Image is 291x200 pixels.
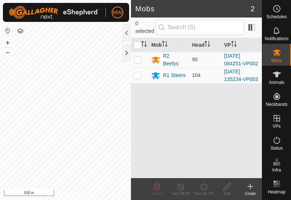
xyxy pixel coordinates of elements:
[148,38,189,52] th: Mob
[271,58,282,63] span: Mobs
[9,6,100,19] img: Gallagher Logo
[163,52,186,68] div: R2 Beefys
[141,42,147,48] p-sorticon: Activate to sort
[3,48,12,57] button: –
[224,53,258,66] a: [DATE] 084251-VP002
[215,191,239,196] div: Edit
[265,36,288,41] span: Notifications
[221,38,262,52] th: VP
[269,80,284,85] span: Animals
[156,20,244,35] input: Search (S)
[37,191,64,197] a: Privacy Policy
[268,190,286,194] span: Heatmap
[231,42,237,48] p-sorticon: Activate to sort
[3,26,12,35] button: Reset Map
[16,27,25,35] button: Map Layers
[266,15,287,19] span: Schedules
[192,191,215,196] div: Turn On VP
[135,20,156,35] span: 0 selected
[266,102,287,107] span: Neckbands
[163,72,186,79] div: R1 Steers
[204,42,210,48] p-sorticon: Activate to sort
[3,38,12,47] button: +
[251,3,255,14] span: 2
[272,124,280,128] span: VPs
[169,191,192,196] div: Turn Off VP
[224,69,258,82] a: [DATE] 135234-VP003
[189,38,221,52] th: Head
[192,72,200,78] span: 104
[239,191,262,196] div: Create
[135,4,251,13] h2: Mobs
[270,146,283,150] span: Status
[162,42,168,48] p-sorticon: Activate to sort
[192,57,198,62] span: 90
[152,192,163,196] span: Delete
[73,191,94,197] a: Contact Us
[113,9,122,16] span: MW
[272,168,281,172] span: Infra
